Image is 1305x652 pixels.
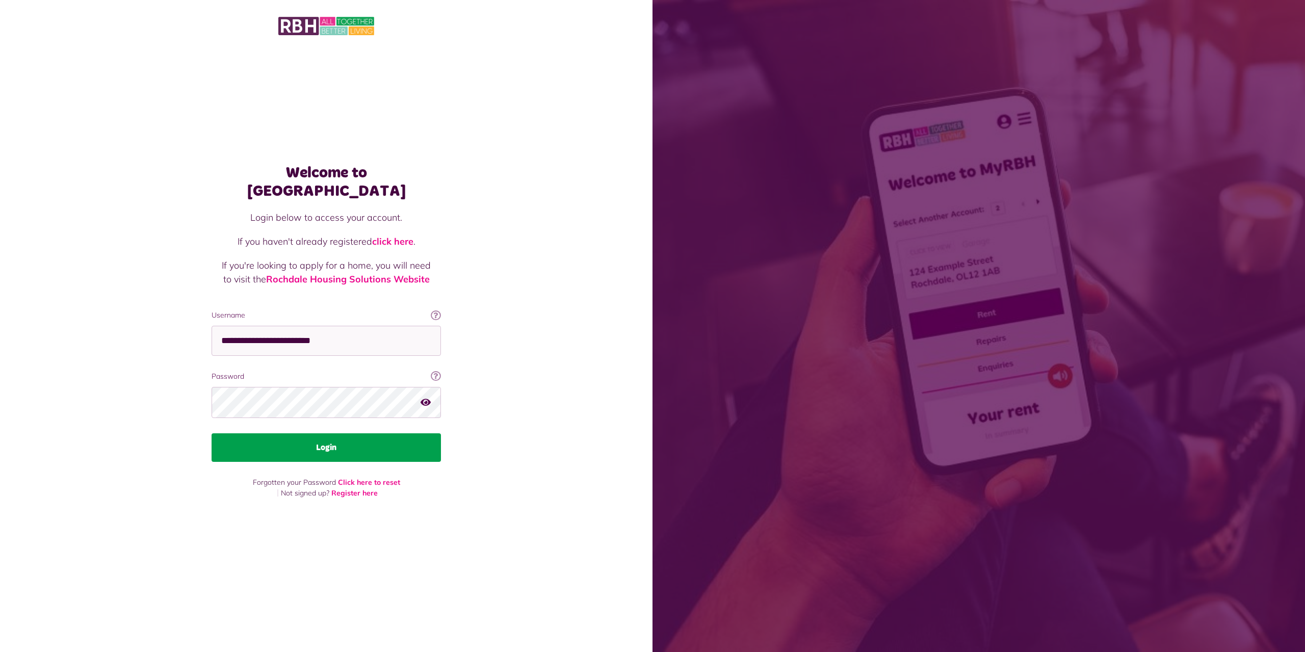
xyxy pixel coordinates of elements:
p: If you're looking to apply for a home, you will need to visit the [222,258,431,286]
span: Forgotten your Password [253,478,336,487]
span: Not signed up? [281,488,329,498]
h1: Welcome to [GEOGRAPHIC_DATA] [212,164,441,200]
img: MyRBH [278,15,374,37]
label: Password [212,371,441,382]
a: Register here [331,488,378,498]
button: Login [212,433,441,462]
a: Rochdale Housing Solutions Website [266,273,430,285]
a: click here [372,236,413,247]
a: Click here to reset [338,478,400,487]
label: Username [212,310,441,321]
p: If you haven't already registered . [222,234,431,248]
p: Login below to access your account. [222,211,431,224]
